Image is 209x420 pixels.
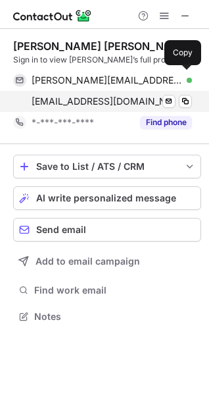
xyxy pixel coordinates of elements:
[13,8,92,24] img: ContactOut v5.3.10
[32,95,177,107] span: [EMAIL_ADDRESS][DOMAIN_NAME]
[13,155,201,178] button: save-profile-one-click
[13,281,201,300] button: Find work email
[13,54,201,66] div: Sign in to view [PERSON_NAME]’s full profile
[36,193,176,203] span: AI write personalized message
[13,249,201,273] button: Add to email campaign
[36,224,86,235] span: Send email
[34,311,196,323] span: Notes
[13,307,201,326] button: Notes
[36,161,178,172] div: Save to List / ATS / CRM
[13,186,201,210] button: AI write personalized message
[34,284,196,296] span: Find work email
[140,116,192,129] button: Reveal Button
[32,74,182,86] span: [PERSON_NAME][EMAIL_ADDRESS][DOMAIN_NAME]
[35,256,140,267] span: Add to email campaign
[13,218,201,242] button: Send email
[13,39,192,53] div: [PERSON_NAME] [PERSON_NAME]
